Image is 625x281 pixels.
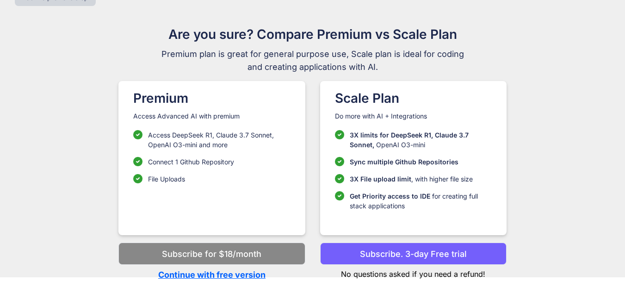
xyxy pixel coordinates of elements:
p: No questions asked if you need a refund! [320,265,507,280]
img: checklist [133,130,142,139]
img: checklist [133,157,142,166]
p: Do more with AI + Integrations [335,112,492,121]
img: checklist [335,174,344,183]
p: for creating full stack applications [350,191,492,211]
p: Access Advanced AI with premium [133,112,290,121]
h1: Are you sure? Compare Premium vs Scale Plan [157,25,468,44]
p: Subscribe for $18/month [162,248,261,260]
p: , with higher file size [350,174,473,184]
h1: Premium [133,88,290,108]
span: Premium plan is great for general purpose use, Scale plan is ideal for coding and creating applic... [157,48,468,74]
img: checklist [335,130,344,139]
img: checklist [133,174,142,183]
p: File Uploads [148,174,185,184]
h1: Scale Plan [335,88,492,108]
img: checklist [335,157,344,166]
span: 3X limits for DeepSeek R1, Claude 3.7 Sonnet, [350,131,469,149]
p: Connect 1 Github Repository [148,157,234,167]
p: Subscribe. 3-day Free trial [360,248,467,260]
img: checklist [335,191,344,200]
p: Continue with free version [118,269,305,281]
p: Access DeepSeek R1, Claude 3.7 Sonnet, OpenAI O3-mini and more [148,130,290,150]
button: Subscribe. 3-day Free trial [320,243,507,265]
p: Sync multiple Github Repositories [350,157,458,167]
span: 3X File upload limit [350,175,411,183]
span: Get Priority access to IDE [350,192,430,200]
p: OpenAI O3-mini [350,130,492,150]
button: Subscribe for $18/month [118,243,305,265]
